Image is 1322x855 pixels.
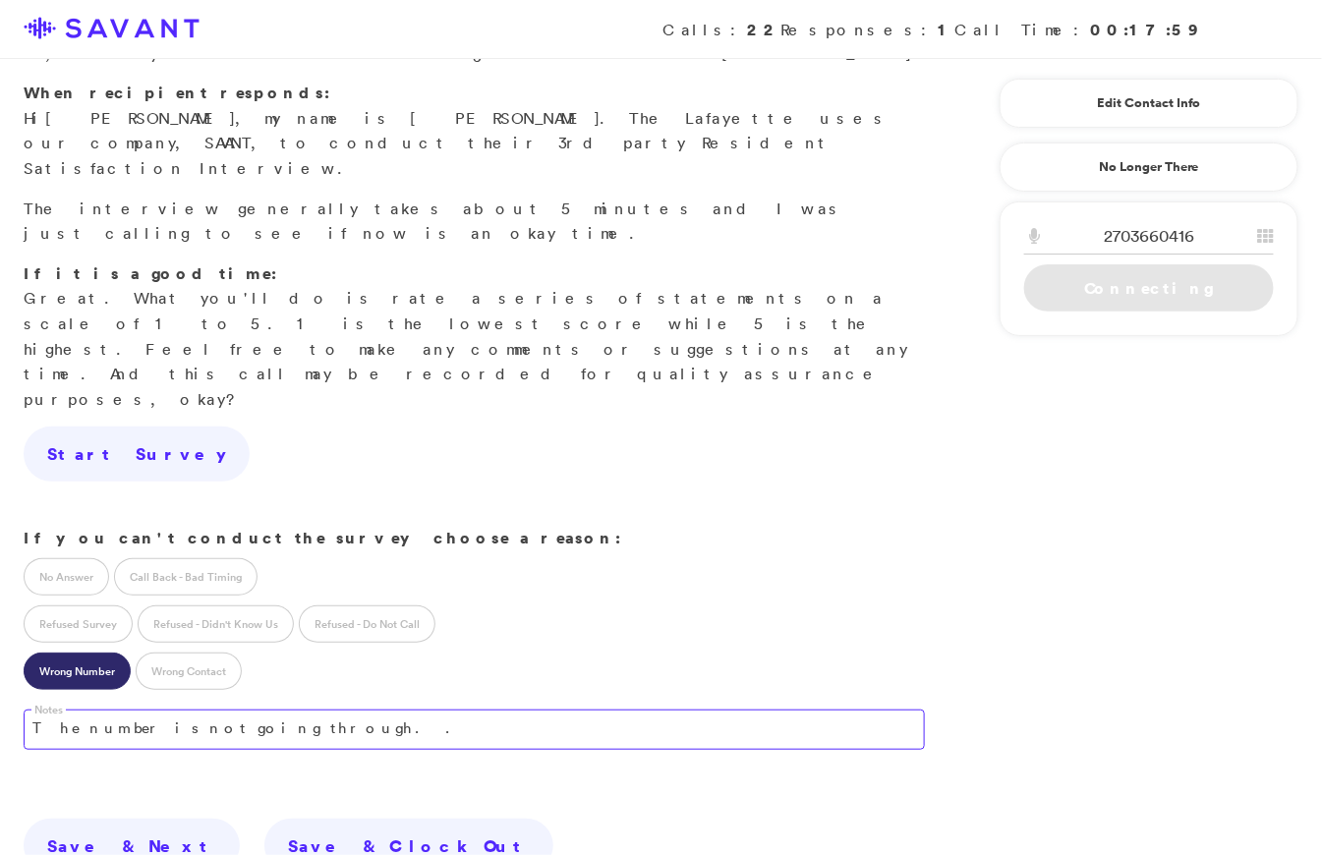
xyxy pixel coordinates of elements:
[24,82,330,103] strong: When recipient responds:
[1000,142,1298,192] a: No Longer There
[24,527,621,548] strong: If you can't conduct the survey choose a reason:
[136,653,242,690] label: Wrong Contact
[24,605,133,643] label: Refused Survey
[721,43,911,63] span: [PERSON_NAME]
[45,108,235,128] span: [PERSON_NAME]
[24,197,925,247] p: The interview generally takes about 5 minutes and I was just calling to see if now is an okay time.
[138,605,294,643] label: Refused - Didn't Know Us
[31,703,66,717] label: Notes
[24,81,925,181] p: Hi , my name is [PERSON_NAME]. The Lafayette uses our company, SAVANT, to conduct their 3rd party...
[24,558,109,596] label: No Answer
[938,19,954,40] strong: 1
[299,605,435,643] label: Refused - Do Not Call
[24,262,277,284] strong: If it is a good time:
[1090,19,1200,40] strong: 00:17:59
[24,653,131,690] label: Wrong Number
[24,261,925,413] p: Great. What you'll do is rate a series of statements on a scale of 1 to 5. 1 is the lowest score ...
[114,558,258,596] label: Call Back - Bad Timing
[747,19,780,40] strong: 22
[1024,264,1274,312] a: Connecting
[1024,87,1274,119] a: Edit Contact Info
[24,427,250,482] a: Start Survey
[57,43,232,63] span: The Lafayette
